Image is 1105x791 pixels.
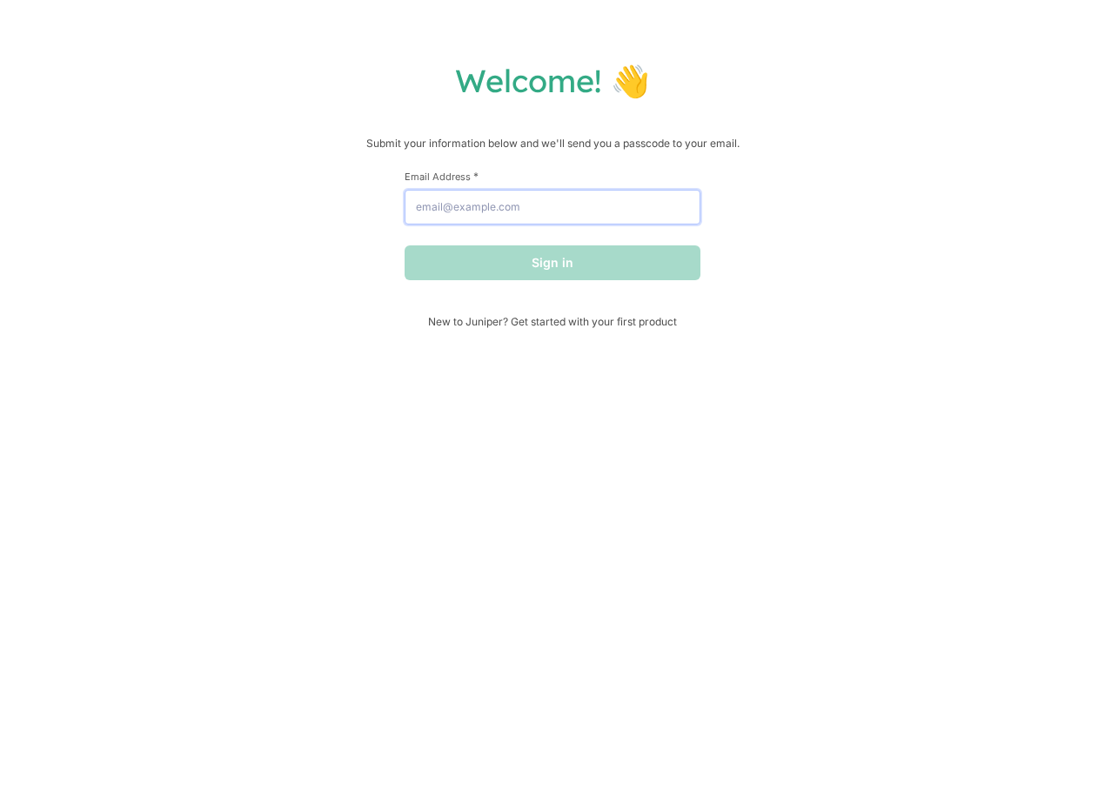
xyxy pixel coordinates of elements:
span: This field is required. [473,170,479,183]
label: Email Address [405,170,700,183]
h1: Welcome! 👋 [17,61,1088,100]
p: Submit your information below and we'll send you a passcode to your email. [17,135,1088,152]
span: New to Juniper? Get started with your first product [405,315,700,328]
input: email@example.com [405,190,700,225]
